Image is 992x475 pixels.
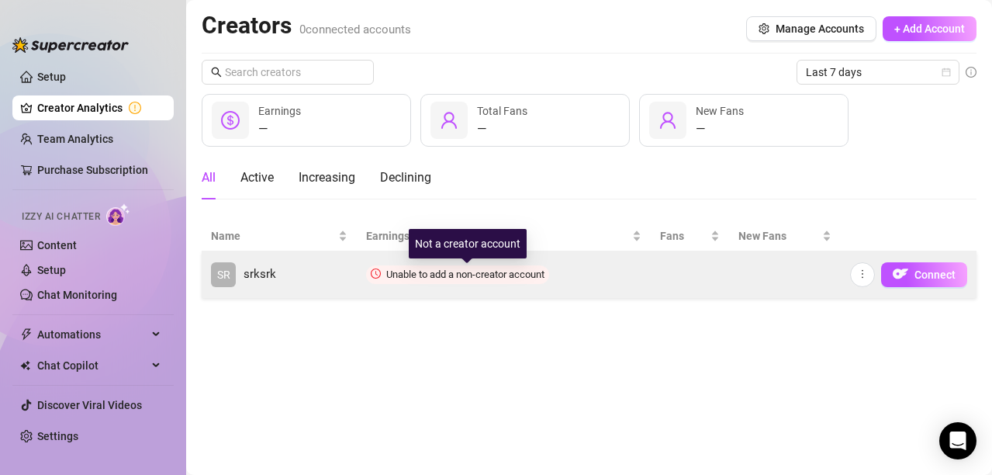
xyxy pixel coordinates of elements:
img: logo-BBDzfeDw.svg [12,37,129,53]
button: OFConnect [881,262,967,287]
a: Chat Monitoring [37,289,117,301]
a: Setup [37,71,66,83]
span: srksrk [244,265,276,284]
div: Not a creator account [409,229,527,258]
span: Name [211,227,335,244]
span: Earnings [366,227,629,244]
div: — [696,120,744,138]
a: Team Analytics [37,133,113,145]
span: Total Fans [477,105,527,117]
span: 0 connected accounts [299,23,411,36]
span: Unable to add a non-creator account [386,269,544,280]
span: Manage Accounts [776,23,864,35]
div: Declining [380,168,431,187]
div: Increasing [299,168,355,187]
span: setting [759,23,769,34]
div: All [202,168,216,187]
a: Content [37,239,77,251]
span: more [857,269,868,279]
span: Izzy AI Chatter [22,210,100,224]
span: Fans [660,227,707,244]
h2: Creators [202,11,411,40]
div: Open Intercom Messenger [939,422,976,459]
span: clock-circle [371,269,381,279]
a: SRsrksrk [211,262,347,287]
th: New Fans [729,221,841,251]
span: user [658,111,677,130]
span: + Add Account [894,23,965,35]
a: Discover Viral Videos [37,399,142,411]
span: Chat Copilot [37,353,147,378]
span: info-circle [966,67,976,78]
span: dollar-circle [221,111,240,130]
span: user [440,111,458,130]
th: Earnings [357,221,651,251]
th: Fans [651,221,728,251]
img: OF [893,266,908,282]
div: Active [240,168,274,187]
span: New Fans [738,227,819,244]
span: search [211,67,222,78]
th: Name [202,221,357,251]
button: Manage Accounts [746,16,876,41]
div: — [258,120,301,138]
button: + Add Account [883,16,976,41]
span: Automations [37,322,147,347]
span: Last 7 days [806,61,950,84]
img: AI Chatter [106,203,130,226]
input: Search creators [225,64,352,81]
a: Purchase Subscription [37,158,161,182]
a: Settings [37,430,78,442]
span: Earnings [258,105,301,117]
span: thunderbolt [20,328,33,341]
span: Connect [914,269,956,281]
span: calendar [942,68,951,77]
div: — [477,120,527,138]
img: Chat Copilot [20,360,30,371]
span: SR [217,266,230,283]
a: Setup [37,264,66,276]
a: Creator Analytics exclamation-circle [37,95,161,120]
span: New Fans [696,105,744,117]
